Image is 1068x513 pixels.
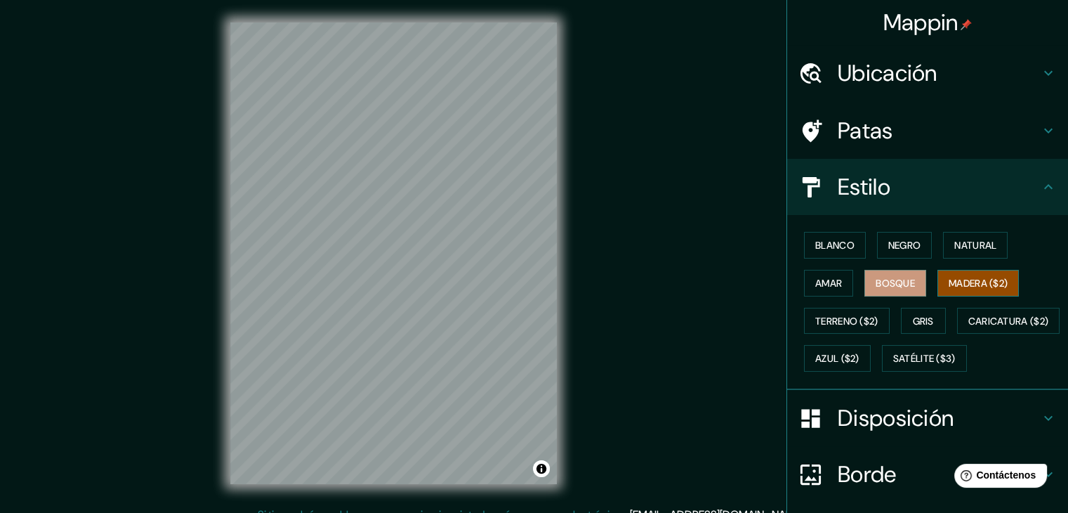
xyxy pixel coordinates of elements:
button: Satélite ($3) [882,345,967,372]
font: Borde [838,460,897,489]
font: Disposición [838,403,954,433]
font: Azul ($2) [815,353,859,365]
button: Gris [901,308,946,335]
font: Bosque [876,277,915,290]
button: Negro [877,232,932,259]
font: Estilo [838,172,890,202]
font: Blanco [815,239,855,252]
button: Terreno ($2) [804,308,890,335]
font: Natural [954,239,996,252]
button: Bosque [864,270,926,297]
font: Patas [838,116,893,145]
font: Gris [913,315,934,327]
div: Estilo [787,159,1068,215]
font: Negro [888,239,921,252]
font: Caricatura ($2) [968,315,1049,327]
div: Disposición [787,390,1068,446]
div: Ubicación [787,45,1068,101]
font: Amar [815,277,842,290]
button: Madera ($2) [937,270,1019,297]
iframe: Lanzador de widgets de ayuda [943,458,1053,498]
button: Natural [943,232,1008,259]
button: Activar o desactivar atribución [533,460,550,477]
img: pin-icon.png [961,19,972,30]
div: Patas [787,103,1068,159]
font: Mappin [883,8,958,37]
font: Ubicación [838,58,937,88]
button: Azul ($2) [804,345,871,372]
font: Terreno ($2) [815,315,878,327]
canvas: Mapa [230,22,557,484]
font: Satélite ($3) [893,353,956,365]
button: Caricatura ($2) [957,308,1060,335]
button: Amar [804,270,853,297]
font: Madera ($2) [949,277,1008,290]
div: Borde [787,446,1068,502]
button: Blanco [804,232,866,259]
